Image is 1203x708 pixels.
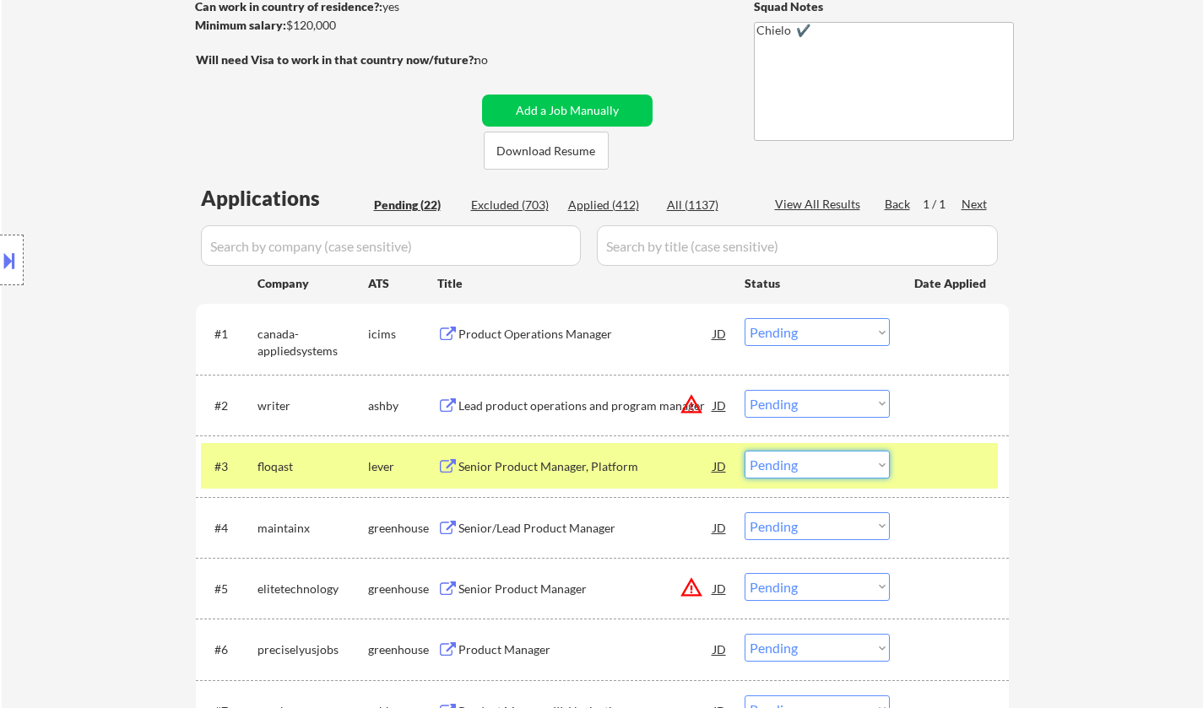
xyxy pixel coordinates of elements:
div: writer [257,397,368,414]
div: JD [712,318,729,349]
div: greenhouse [368,641,437,658]
div: greenhouse [368,520,437,537]
div: Applied (412) [568,197,653,213]
div: JD [712,451,729,481]
div: JD [712,390,729,420]
div: JD [712,573,729,603]
div: Pending (22) [374,197,458,213]
input: Search by title (case sensitive) [597,225,998,266]
div: $120,000 [195,17,476,34]
div: Senior Product Manager [458,581,713,597]
div: icims [368,326,437,343]
div: All (1137) [667,197,751,213]
div: View All Results [775,196,865,213]
div: Back [885,196,912,213]
button: Download Resume [484,132,609,170]
div: JD [712,634,729,664]
div: #4 [214,520,244,537]
div: Senior/Lead Product Manager [458,520,713,537]
div: Company [257,275,368,292]
strong: Minimum salary: [195,18,286,32]
div: Senior Product Manager, Platform [458,458,713,475]
div: elitetechnology [257,581,368,597]
div: greenhouse [368,581,437,597]
div: Product Operations Manager [458,326,713,343]
div: #3 [214,458,244,475]
input: Search by company (case sensitive) [201,225,581,266]
div: floqast [257,458,368,475]
div: ashby [368,397,437,414]
div: canada-appliedsystems [257,326,368,359]
div: Product Manager [458,641,713,658]
div: no [474,51,523,68]
div: #5 [214,581,244,597]
button: warning_amber [680,392,703,416]
div: preciselyusjobs [257,641,368,658]
div: Title [437,275,729,292]
div: Excluded (703) [471,197,555,213]
div: Date Applied [914,275,989,292]
div: ATS [368,275,437,292]
button: Add a Job Manually [482,95,653,127]
button: warning_amber [680,576,703,599]
div: #6 [214,641,244,658]
div: Next [962,196,989,213]
div: Status [745,268,890,298]
div: Lead product operations and program manager [458,397,713,414]
div: maintainx [257,520,368,537]
div: JD [712,512,729,543]
div: 1 / 1 [923,196,962,213]
strong: Will need Visa to work in that country now/future?: [196,52,477,67]
div: lever [368,458,437,475]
